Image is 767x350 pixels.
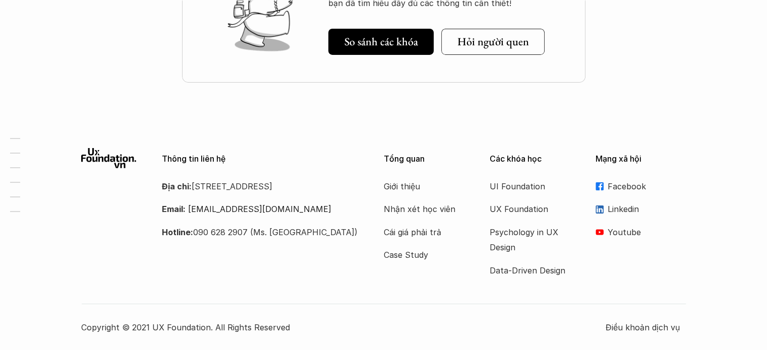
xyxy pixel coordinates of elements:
a: Linkedin [596,201,686,217]
a: Điều khoản dịch vụ [606,320,686,335]
h5: Hỏi người quen [457,35,529,48]
a: Hỏi người quen [441,29,545,55]
strong: Hotline: [162,227,193,237]
a: Cái giá phải trả [384,225,464,240]
a: UI Foundation [490,179,570,194]
a: So sánh các khóa [328,29,434,55]
h5: So sánh các khóa [344,35,418,48]
strong: Email: [162,204,186,214]
p: Tổng quan [384,154,475,164]
p: Thông tin liên hệ [162,154,359,164]
a: Nhận xét học viên [384,201,464,217]
a: UX Foundation [490,201,570,217]
a: [EMAIL_ADDRESS][DOMAIN_NAME] [188,204,331,214]
p: 090 628 2907 (Ms. [GEOGRAPHIC_DATA]) [162,225,359,240]
a: Facebook [596,179,686,194]
p: Mạng xã hội [596,154,686,164]
a: Data-Driven Design [490,263,570,278]
p: Linkedin [608,201,686,217]
a: Case Study [384,247,464,262]
p: Copyright © 2021 UX Foundation. All Rights Reserved [81,320,606,335]
a: Giới thiệu [384,179,464,194]
p: Youtube [608,225,686,240]
p: Facebook [608,179,686,194]
p: [STREET_ADDRESS] [162,179,359,194]
strong: Địa chỉ: [162,181,192,191]
a: Youtube [596,225,686,240]
p: Các khóa học [490,154,580,164]
a: Psychology in UX Design [490,225,570,255]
